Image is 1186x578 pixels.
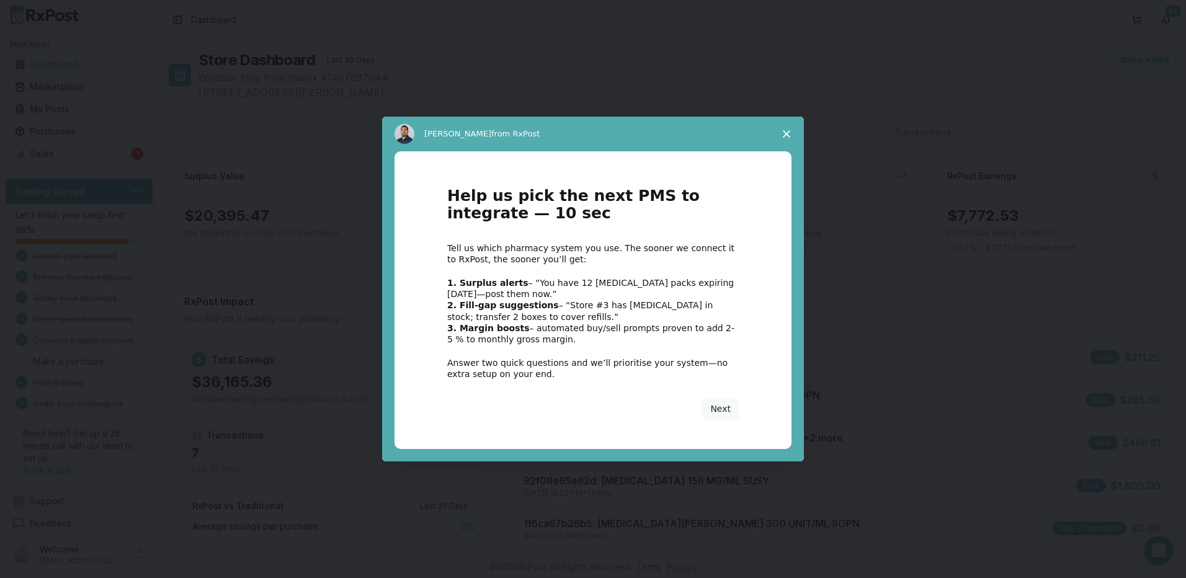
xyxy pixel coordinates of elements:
div: – “You have 12 [MEDICAL_DATA] packs expiring [DATE]—post them now.” [447,277,739,300]
h1: Help us pick the next PMS to integrate — 10 sec [447,187,739,230]
img: Profile image for Manuel [395,124,414,144]
span: Close survey [769,117,804,151]
b: 3. Margin boosts [447,323,530,333]
div: Answer two quick questions and we’ll prioritise your system—no extra setup on your end. [447,357,739,380]
b: 1. Surplus alerts [447,278,528,288]
div: – “Store #3 has [MEDICAL_DATA] in stock; transfer 2 boxes to cover refills.” [447,300,739,322]
div: – automated buy/sell prompts proven to add 2-5 % to monthly gross margin. [447,322,739,345]
span: from RxPost [491,129,540,138]
div: Tell us which pharmacy system you use. The sooner we connect it to RxPost, the sooner you’ll get: [447,242,739,265]
button: Next [702,398,739,419]
b: 2. Fill-gap suggestions [447,300,559,310]
span: [PERSON_NAME] [424,129,491,138]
